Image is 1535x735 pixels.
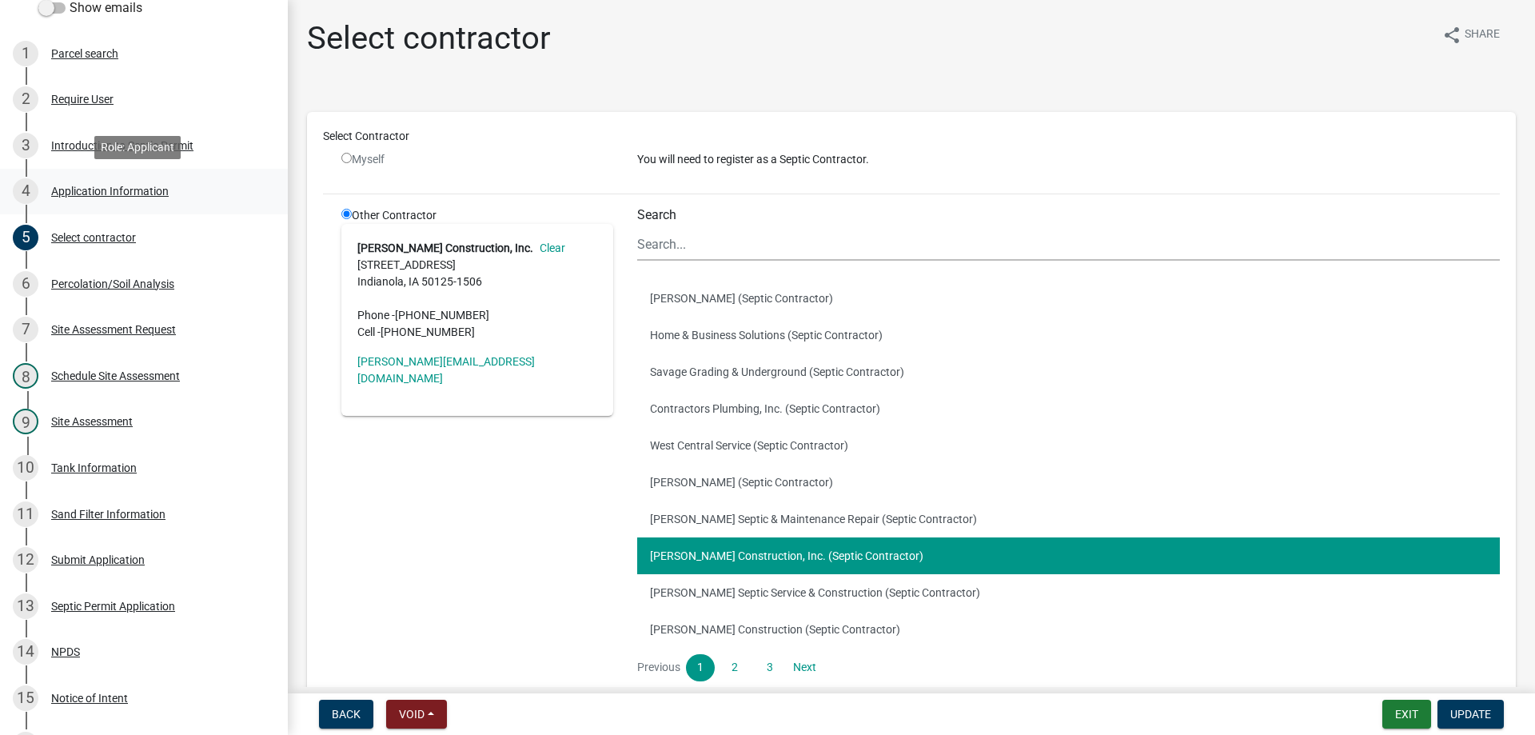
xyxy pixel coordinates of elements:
address: [STREET_ADDRESS] Indianola, IA 50125-1506 [357,240,597,341]
button: Update [1437,700,1504,729]
div: 6 [13,271,38,297]
span: [PHONE_NUMBER] [381,326,475,338]
button: [PERSON_NAME] Septic & Maintenance Repair (Septic Contractor) [637,501,1500,537]
button: Savage Grading & Underground (Septic Contractor) [637,354,1500,390]
button: Exit [1382,700,1431,729]
div: 1 [13,41,38,66]
abbr: Cell - [357,326,381,338]
div: 8 [13,363,38,389]
div: Notice of Intent [51,693,128,704]
a: 2 [720,654,749,681]
i: share [1442,26,1461,45]
button: [PERSON_NAME] Construction (Septic Contractor) [637,611,1500,648]
div: Application Information [51,186,169,197]
div: Percolation/Soil Analysis [51,278,174,290]
button: Contractors Plumbing, Inc. (Septic Contractor) [637,390,1500,427]
div: 3 [13,133,38,158]
button: [PERSON_NAME] Construction, Inc. (Septic Contractor) [637,537,1500,574]
div: 12 [13,547,38,573]
div: Submit Application [51,554,145,565]
button: West Central Service (Septic Contractor) [637,427,1500,464]
div: Role: Applicant [94,136,181,159]
div: 15 [13,685,38,711]
button: [PERSON_NAME] (Septic Contractor) [637,280,1500,317]
div: 9 [13,409,38,434]
div: Site Assessment [51,416,133,427]
a: Clear [533,242,565,254]
div: Select Contractor [311,128,1512,145]
span: [PHONE_NUMBER] [395,309,489,322]
div: NPDS [51,646,80,657]
div: 5 [13,225,38,250]
div: Sand Filter Information [51,509,165,520]
button: [PERSON_NAME] Septic Service & Construction (Septic Contractor) [637,574,1500,611]
div: Introduction to Septic Permit [51,140,193,151]
div: Schedule Site Assessment [51,370,180,381]
a: 3 [756,654,784,681]
div: 10 [13,455,38,481]
div: 11 [13,501,38,527]
div: 13 [13,593,38,619]
strong: [PERSON_NAME] Construction, Inc. [357,242,533,254]
div: Myself [341,151,613,168]
div: Other Contractor [329,207,625,720]
label: Search [637,209,676,222]
div: 4 [13,178,38,204]
button: shareShare [1429,19,1513,50]
h1: Select contractor [307,19,551,58]
div: Tank Information [51,462,137,473]
button: Home & Business Solutions (Septic Contractor) [637,317,1500,354]
p: You will need to register as a Septic Contractor. [637,151,1500,168]
button: Back [319,700,373,729]
nav: Page navigation [637,654,1500,681]
button: Void [386,700,447,729]
div: Septic Permit Application [51,601,175,612]
div: Parcel search [51,48,118,59]
abbr: Phone - [357,309,395,322]
span: Update [1450,708,1491,721]
div: 7 [13,317,38,342]
input: Search... [637,228,1500,261]
div: 14 [13,639,38,665]
span: Share [1465,26,1500,45]
span: Void [399,708,425,721]
div: Require User [51,94,114,105]
a: [PERSON_NAME][EMAIL_ADDRESS][DOMAIN_NAME] [357,355,535,385]
button: [PERSON_NAME] (Septic Contractor) [637,464,1500,501]
span: Back [332,708,361,721]
div: Site Assessment Request [51,324,176,335]
a: Next [790,654,819,681]
a: 1 [686,654,715,681]
div: 2 [13,86,38,112]
div: Select contractor [51,232,136,243]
